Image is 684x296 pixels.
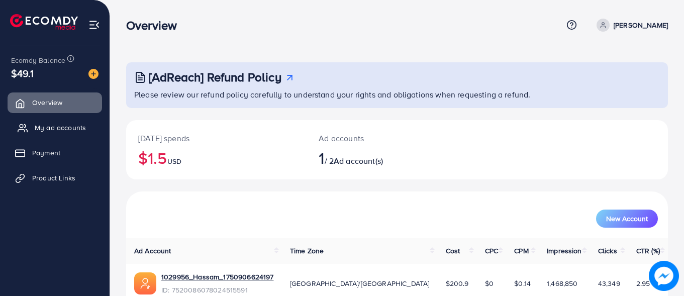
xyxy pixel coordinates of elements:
[319,132,430,144] p: Ad accounts
[134,88,662,101] p: Please review our refund policy carefully to understand your rights and obligations when requesti...
[319,146,324,169] span: 1
[138,148,295,167] h2: $1.5
[598,278,620,288] span: 43,349
[11,55,65,65] span: Ecomdy Balance
[485,246,498,256] span: CPC
[514,246,528,256] span: CPM
[446,278,469,288] span: $200.9
[547,278,577,288] span: 1,468,850
[8,92,102,113] a: Overview
[8,143,102,163] a: Payment
[35,123,86,133] span: My ad accounts
[446,246,460,256] span: Cost
[636,246,660,256] span: CTR (%)
[134,272,156,294] img: ic-ads-acc.e4c84228.svg
[649,261,679,291] img: image
[514,278,531,288] span: $0.14
[11,66,34,80] span: $49.1
[138,132,295,144] p: [DATE] spends
[32,148,60,158] span: Payment
[88,69,99,79] img: image
[161,272,273,282] a: 1029956_Hassam_1750906624197
[8,168,102,188] a: Product Links
[598,246,617,256] span: Clicks
[290,246,324,256] span: Time Zone
[593,19,668,32] a: [PERSON_NAME]
[547,246,582,256] span: Impression
[334,155,383,166] span: Ad account(s)
[636,278,650,288] span: 2.95
[614,19,668,31] p: [PERSON_NAME]
[10,14,78,30] img: logo
[149,70,281,84] h3: [AdReach] Refund Policy
[32,173,75,183] span: Product Links
[606,215,648,222] span: New Account
[134,246,171,256] span: Ad Account
[32,97,62,108] span: Overview
[8,118,102,138] a: My ad accounts
[596,210,658,228] button: New Account
[319,148,430,167] h2: / 2
[88,19,100,31] img: menu
[485,278,494,288] span: $0
[290,278,430,288] span: [GEOGRAPHIC_DATA]/[GEOGRAPHIC_DATA]
[167,156,181,166] span: USD
[161,285,273,295] span: ID: 7520086078024515591
[126,18,185,33] h3: Overview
